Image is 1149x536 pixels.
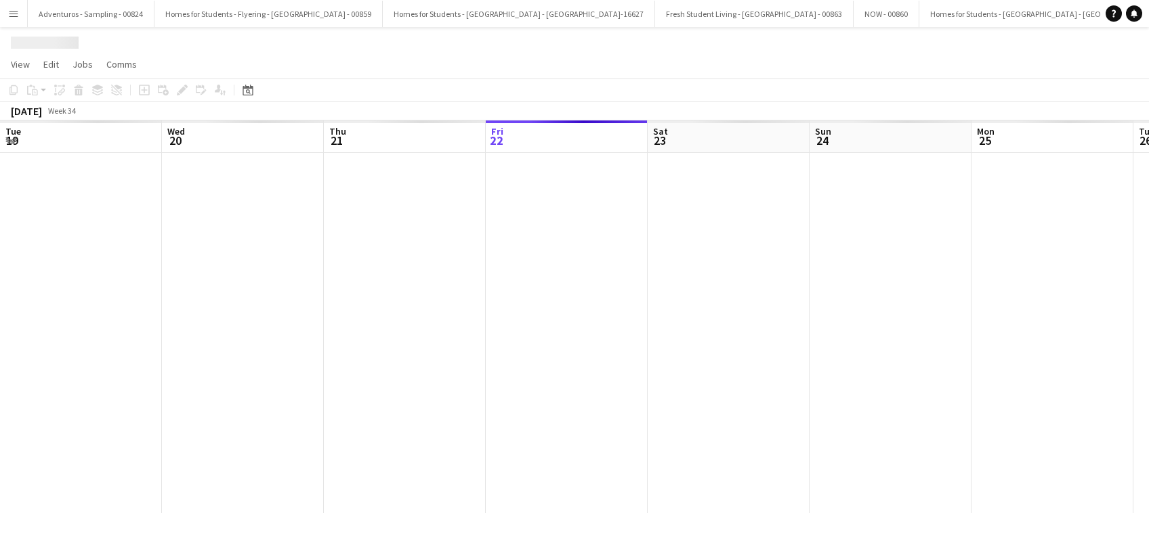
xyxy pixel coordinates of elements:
a: Edit [38,55,64,73]
span: 20 [165,133,185,148]
span: 22 [489,133,503,148]
span: Jobs [72,58,93,70]
a: Jobs [67,55,98,73]
span: Tue [5,125,21,137]
span: 19 [3,133,21,148]
button: Homes for Students - Flyering - [GEOGRAPHIC_DATA] - 00859 [154,1,383,27]
a: Comms [101,55,142,73]
span: Week 34 [45,106,79,116]
span: 24 [813,133,831,148]
span: 23 [651,133,668,148]
span: Sun [815,125,831,137]
span: 21 [327,133,346,148]
button: Homes for Students - [GEOGRAPHIC_DATA] - [GEOGRAPHIC_DATA]-16627 [383,1,655,27]
span: Thu [329,125,346,137]
span: Comms [106,58,137,70]
span: View [11,58,30,70]
button: Fresh Student Living - [GEOGRAPHIC_DATA] - 00863 [655,1,854,27]
a: View [5,55,35,73]
span: Fri [491,125,503,137]
span: Edit [43,58,59,70]
span: Sat [653,125,668,137]
button: NOW - 00860 [854,1,919,27]
span: Wed [167,125,185,137]
div: [DATE] [11,104,42,118]
span: 25 [975,133,995,148]
button: Adventuros - Sampling - 00824 [28,1,154,27]
span: Mon [977,125,995,137]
